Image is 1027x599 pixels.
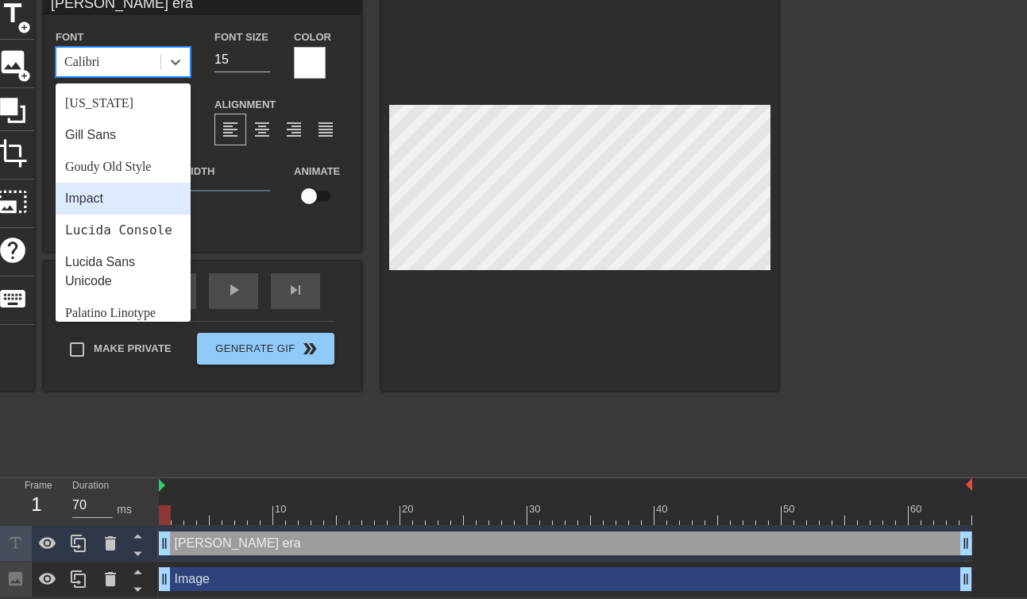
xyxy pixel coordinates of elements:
span: add_circle [17,69,31,83]
div: 30 [529,501,543,517]
label: Duration [72,481,109,491]
div: 20 [402,501,416,517]
div: Gill Sans [56,119,191,151]
span: drag_handle [958,535,974,551]
div: 1 [25,490,48,519]
div: Impact [56,183,191,214]
span: format_align_justify [316,120,335,139]
div: 10 [275,501,289,517]
span: drag_handle [958,571,974,587]
div: Goudy Old Style [56,151,191,183]
span: drag_handle [156,535,172,551]
div: [US_STATE] [56,87,191,119]
label: Font Size [214,29,268,45]
span: double_arrow [300,339,319,358]
label: Font [56,29,83,45]
div: Lucida Sans Unicode [56,246,191,297]
div: 40 [656,501,670,517]
span: add_circle [17,21,31,34]
span: drag_handle [156,571,172,587]
label: Animate [294,164,340,180]
span: Generate Gif [203,339,328,358]
span: skip_next [286,280,305,299]
span: format_align_center [253,120,272,139]
img: bound-end.png [966,478,972,491]
div: ms [117,501,132,518]
label: Alignment [214,97,276,113]
span: play_arrow [224,280,243,299]
button: Generate Gif [197,333,334,365]
span: Make Private [94,341,172,357]
div: Palatino Linotype [56,297,191,329]
div: Frame [13,478,60,524]
div: 50 [783,501,797,517]
div: Lucida Console [56,214,191,246]
div: Calibri [64,52,99,71]
span: format_align_right [284,120,303,139]
div: 60 [910,501,925,517]
span: format_align_left [221,120,240,139]
label: Color [294,29,331,45]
